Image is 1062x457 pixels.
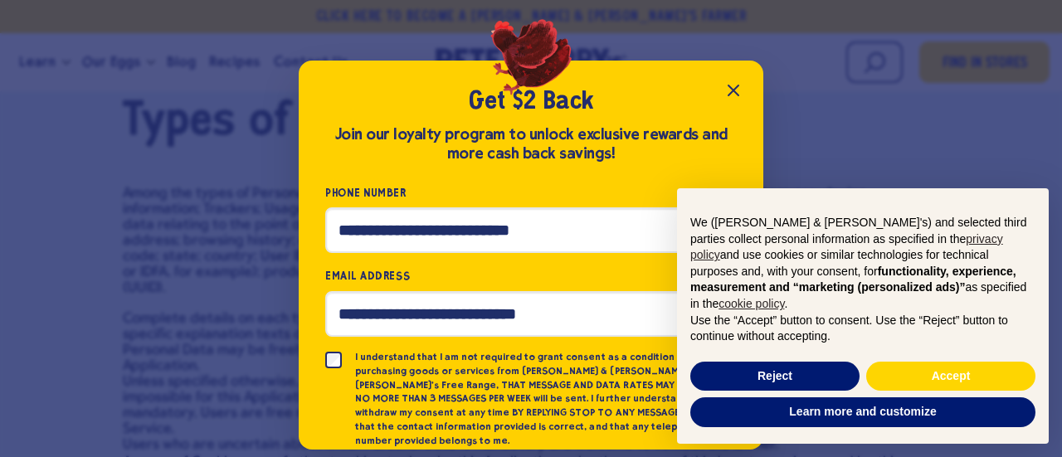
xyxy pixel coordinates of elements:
label: Phone Number [325,183,737,202]
button: Reject [690,362,860,391]
button: Close popup [717,74,750,107]
input: I understand that I am not required to grant consent as a condition of purchasing goods or servic... [325,352,342,368]
a: cookie policy [719,297,784,310]
p: I understand that I am not required to grant consent as a condition of purchasing goods or servic... [355,350,737,448]
div: Join our loyalty program to unlock exclusive rewards and more cash back savings! [325,125,737,163]
h2: Get $2 Back [325,86,737,118]
button: Learn more and customize [690,397,1035,427]
p: Use the “Accept” button to consent. Use the “Reject” button to continue without accepting. [690,313,1035,345]
button: Accept [866,362,1035,391]
p: We ([PERSON_NAME] & [PERSON_NAME]'s) and selected third parties collect personal information as s... [690,215,1035,313]
label: Email Address [325,266,737,285]
div: Notice [664,175,1062,457]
